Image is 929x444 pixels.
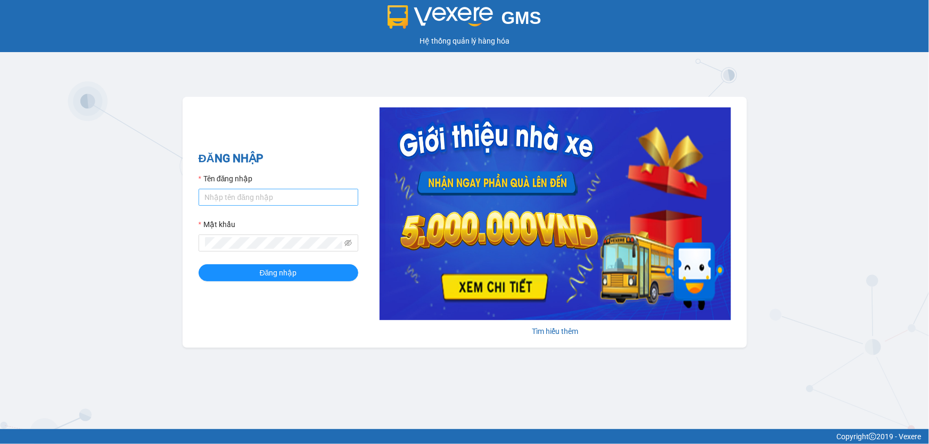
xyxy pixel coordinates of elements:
input: Mật khẩu [205,237,342,249]
img: banner-0 [380,107,731,320]
input: Tên đăng nhập [199,189,358,206]
h2: ĐĂNG NHẬP [199,150,358,167]
img: logo 2 [388,5,493,29]
div: Copyright 2019 - Vexere [8,431,921,442]
span: copyright [869,433,876,440]
a: GMS [388,16,541,24]
span: Đăng nhập [260,267,297,279]
div: Hệ thống quản lý hàng hóa [3,35,926,47]
span: eye-invisible [344,239,352,247]
div: Tìm hiểu thêm [380,325,731,337]
label: Mật khẩu [199,219,235,230]
span: GMS [502,8,541,28]
label: Tên đăng nhập [199,173,253,185]
button: Đăng nhập [199,264,358,281]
